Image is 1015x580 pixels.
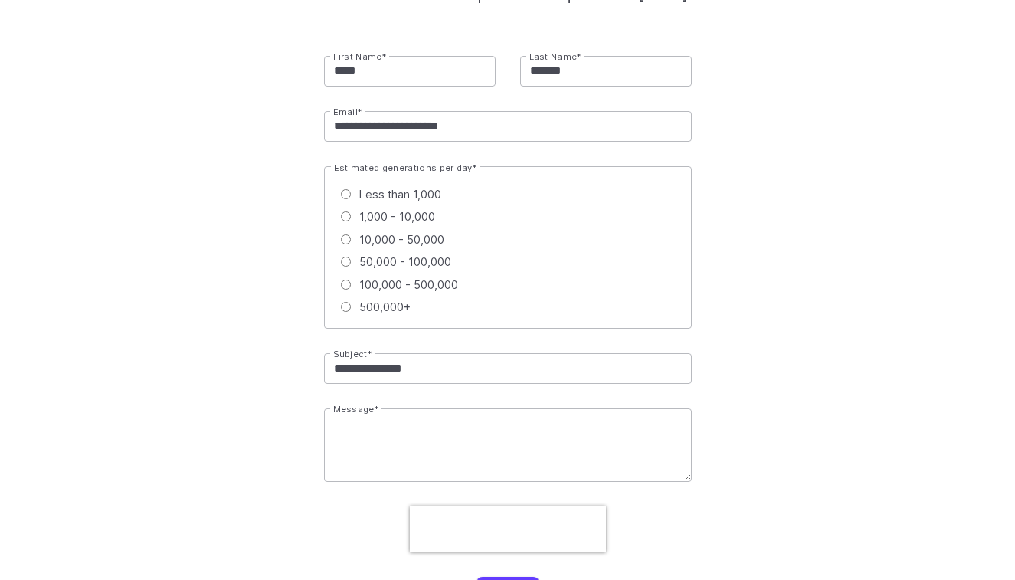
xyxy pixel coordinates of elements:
[341,211,351,221] input: 1,000 - 10,000
[333,106,359,117] span: Email
[359,231,444,248] span: 10,000 - 50,000
[359,185,441,203] span: Less than 1,000
[341,189,351,199] input: Less than 1,000
[410,506,606,552] iframe: reCAPTCHA
[333,349,368,359] span: Subject
[341,257,351,267] input: 50,000 - 100,000
[341,302,351,312] input: 500,000+
[359,208,435,225] span: 1,000 - 10,000
[359,276,458,293] span: 100,000 - 500,000
[359,298,411,316] span: 500,000+
[341,234,351,244] input: 10,000 - 50,000
[334,162,473,173] span: Estimated generations per day
[529,51,578,62] span: Last Name
[341,280,351,290] input: 100,000 - 500,000
[333,404,375,415] span: Message
[359,253,451,270] span: 50,000 - 100,000
[333,51,382,62] span: First Name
